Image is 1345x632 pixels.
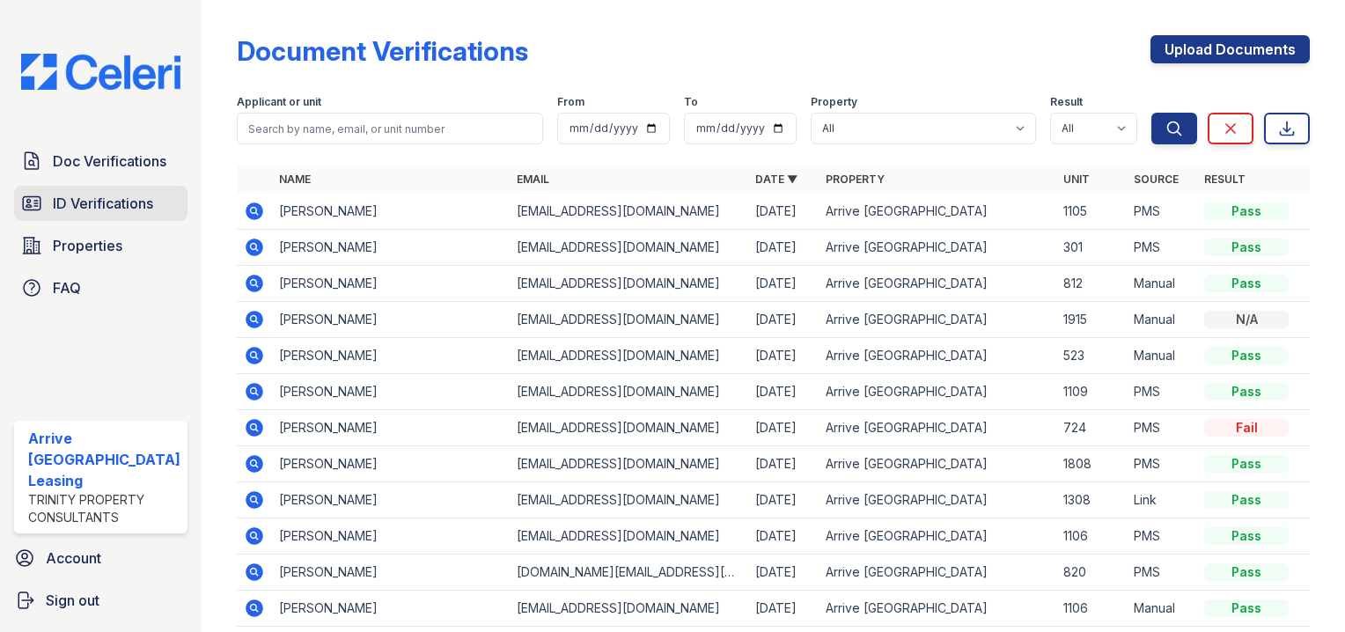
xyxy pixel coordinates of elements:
[7,54,195,90] img: CE_Logo_Blue-a8612792a0a2168367f1c8372b55b34899dd931a85d93a1a3d3e32e68fde9ad4.png
[272,591,510,627] td: [PERSON_NAME]
[510,410,747,446] td: [EMAIL_ADDRESS][DOMAIN_NAME]
[510,591,747,627] td: [EMAIL_ADDRESS][DOMAIN_NAME]
[1134,173,1179,186] a: Source
[1063,173,1090,186] a: Unit
[1204,202,1289,220] div: Pass
[1204,599,1289,617] div: Pass
[272,374,510,410] td: [PERSON_NAME]
[272,482,510,518] td: [PERSON_NAME]
[28,491,180,526] div: Trinity Property Consultants
[1127,410,1197,446] td: PMS
[1127,374,1197,410] td: PMS
[819,555,1056,591] td: Arrive [GEOGRAPHIC_DATA]
[14,228,187,263] a: Properties
[748,410,819,446] td: [DATE]
[819,230,1056,266] td: Arrive [GEOGRAPHIC_DATA]
[46,547,101,569] span: Account
[684,95,698,109] label: To
[237,35,528,67] div: Document Verifications
[1127,555,1197,591] td: PMS
[1056,230,1127,266] td: 301
[1204,455,1289,473] div: Pass
[1050,95,1083,109] label: Result
[272,338,510,374] td: [PERSON_NAME]
[819,482,1056,518] td: Arrive [GEOGRAPHIC_DATA]
[748,302,819,338] td: [DATE]
[748,194,819,230] td: [DATE]
[748,591,819,627] td: [DATE]
[1056,591,1127,627] td: 1106
[1127,194,1197,230] td: PMS
[819,266,1056,302] td: Arrive [GEOGRAPHIC_DATA]
[272,194,510,230] td: [PERSON_NAME]
[510,338,747,374] td: [EMAIL_ADDRESS][DOMAIN_NAME]
[1056,194,1127,230] td: 1105
[1127,482,1197,518] td: Link
[237,113,543,144] input: Search by name, email, or unit number
[510,266,747,302] td: [EMAIL_ADDRESS][DOMAIN_NAME]
[748,230,819,266] td: [DATE]
[748,446,819,482] td: [DATE]
[748,338,819,374] td: [DATE]
[748,374,819,410] td: [DATE]
[1056,482,1127,518] td: 1308
[1127,338,1197,374] td: Manual
[1056,446,1127,482] td: 1808
[1056,518,1127,555] td: 1106
[1127,446,1197,482] td: PMS
[748,555,819,591] td: [DATE]
[748,518,819,555] td: [DATE]
[1204,527,1289,545] div: Pass
[819,302,1056,338] td: Arrive [GEOGRAPHIC_DATA]
[1127,302,1197,338] td: Manual
[28,428,180,491] div: Arrive [GEOGRAPHIC_DATA] Leasing
[1204,239,1289,256] div: Pass
[53,193,153,214] span: ID Verifications
[755,173,797,186] a: Date ▼
[510,446,747,482] td: [EMAIL_ADDRESS][DOMAIN_NAME]
[819,591,1056,627] td: Arrive [GEOGRAPHIC_DATA]
[7,583,195,618] a: Sign out
[748,482,819,518] td: [DATE]
[819,518,1056,555] td: Arrive [GEOGRAPHIC_DATA]
[1056,302,1127,338] td: 1915
[510,194,747,230] td: [EMAIL_ADDRESS][DOMAIN_NAME]
[1204,563,1289,581] div: Pass
[1056,555,1127,591] td: 820
[1127,591,1197,627] td: Manual
[272,410,510,446] td: [PERSON_NAME]
[1204,275,1289,292] div: Pass
[237,95,321,109] label: Applicant or unit
[272,518,510,555] td: [PERSON_NAME]
[7,540,195,576] a: Account
[272,266,510,302] td: [PERSON_NAME]
[819,374,1056,410] td: Arrive [GEOGRAPHIC_DATA]
[1204,383,1289,401] div: Pass
[1204,419,1289,437] div: Fail
[14,143,187,179] a: Doc Verifications
[53,277,81,298] span: FAQ
[1204,347,1289,364] div: Pass
[272,230,510,266] td: [PERSON_NAME]
[1127,266,1197,302] td: Manual
[272,446,510,482] td: [PERSON_NAME]
[272,555,510,591] td: [PERSON_NAME]
[748,266,819,302] td: [DATE]
[1056,266,1127,302] td: 812
[279,173,311,186] a: Name
[517,173,549,186] a: Email
[811,95,857,109] label: Property
[1127,230,1197,266] td: PMS
[819,446,1056,482] td: Arrive [GEOGRAPHIC_DATA]
[1056,338,1127,374] td: 523
[510,230,747,266] td: [EMAIL_ADDRESS][DOMAIN_NAME]
[1056,374,1127,410] td: 1109
[1204,311,1289,328] div: N/A
[510,374,747,410] td: [EMAIL_ADDRESS][DOMAIN_NAME]
[53,235,122,256] span: Properties
[1204,491,1289,509] div: Pass
[510,518,747,555] td: [EMAIL_ADDRESS][DOMAIN_NAME]
[14,186,187,221] a: ID Verifications
[819,410,1056,446] td: Arrive [GEOGRAPHIC_DATA]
